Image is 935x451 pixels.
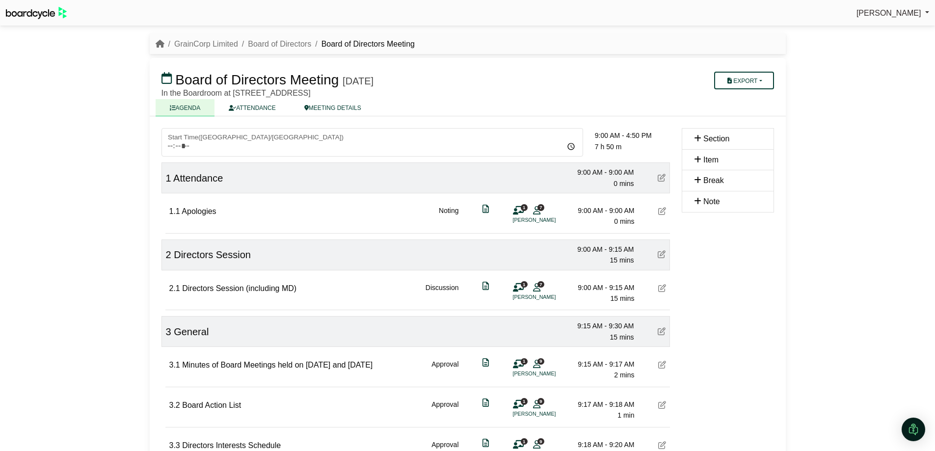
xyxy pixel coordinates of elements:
[617,411,634,419] span: 1 min
[173,173,223,184] span: Attendance
[343,75,374,87] div: [DATE]
[537,358,544,365] span: 9
[714,72,774,89] button: Export
[175,72,339,87] span: Board of Directors Meeting
[182,441,281,450] span: Directors Interests Schedule
[156,99,215,116] a: AGENDA
[537,398,544,404] span: 9
[426,282,459,304] div: Discussion
[521,438,528,445] span: 1
[566,439,635,450] div: 9:18 AM - 9:20 AM
[439,205,458,227] div: Noting
[214,99,290,116] a: ATTENDANCE
[513,216,587,224] li: [PERSON_NAME]
[182,284,296,292] span: Directors Session (including MD)
[182,401,241,409] span: Board Action List
[565,244,634,255] div: 9:00 AM - 9:15 AM
[513,410,587,418] li: [PERSON_NAME]
[595,130,670,141] div: 9:00 AM - 4:50 PM
[521,281,528,288] span: 1
[431,399,458,421] div: Approval
[521,398,528,404] span: 1
[169,401,180,409] span: 3.2
[565,320,634,331] div: 9:15 AM - 9:30 AM
[610,256,634,264] span: 15 mins
[856,7,929,20] a: [PERSON_NAME]
[182,207,216,215] span: Apologies
[513,293,587,301] li: [PERSON_NAME]
[703,156,719,164] span: Item
[166,326,171,337] span: 3
[703,176,724,185] span: Break
[521,204,528,211] span: 1
[566,399,635,410] div: 9:17 AM - 9:18 AM
[566,359,635,370] div: 9:15 AM - 9:17 AM
[537,281,544,288] span: 7
[595,143,621,151] span: 7 h 50 m
[902,418,925,441] div: Open Intercom Messenger
[169,207,180,215] span: 1.1
[703,197,720,206] span: Note
[169,441,180,450] span: 3.3
[537,204,544,211] span: 7
[566,205,635,216] div: 9:00 AM - 9:00 AM
[169,361,180,369] span: 3.1
[614,371,634,379] span: 2 mins
[614,180,634,187] span: 0 mins
[174,249,251,260] span: Directors Session
[169,284,180,292] span: 2.1
[161,89,311,97] span: In the Boardroom at [STREET_ADDRESS]
[614,217,634,225] span: 0 mins
[166,249,171,260] span: 2
[521,358,528,365] span: 1
[703,134,729,143] span: Section
[6,7,67,19] img: BoardcycleBlackGreen-aaafeed430059cb809a45853b8cf6d952af9d84e6e89e1f1685b34bfd5cb7d64.svg
[856,9,921,17] span: [PERSON_NAME]
[248,40,311,48] a: Board of Directors
[431,359,458,381] div: Approval
[513,370,587,378] li: [PERSON_NAME]
[174,326,209,337] span: General
[290,99,375,116] a: MEETING DETAILS
[182,361,373,369] span: Minutes of Board Meetings held on [DATE] and [DATE]
[565,167,634,178] div: 9:00 AM - 9:00 AM
[610,333,634,341] span: 15 mins
[537,438,544,445] span: 9
[156,38,415,51] nav: breadcrumb
[311,38,415,51] li: Board of Directors Meeting
[174,40,238,48] a: GrainCorp Limited
[566,282,635,293] div: 9:00 AM - 9:15 AM
[166,173,171,184] span: 1
[610,294,634,302] span: 15 mins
